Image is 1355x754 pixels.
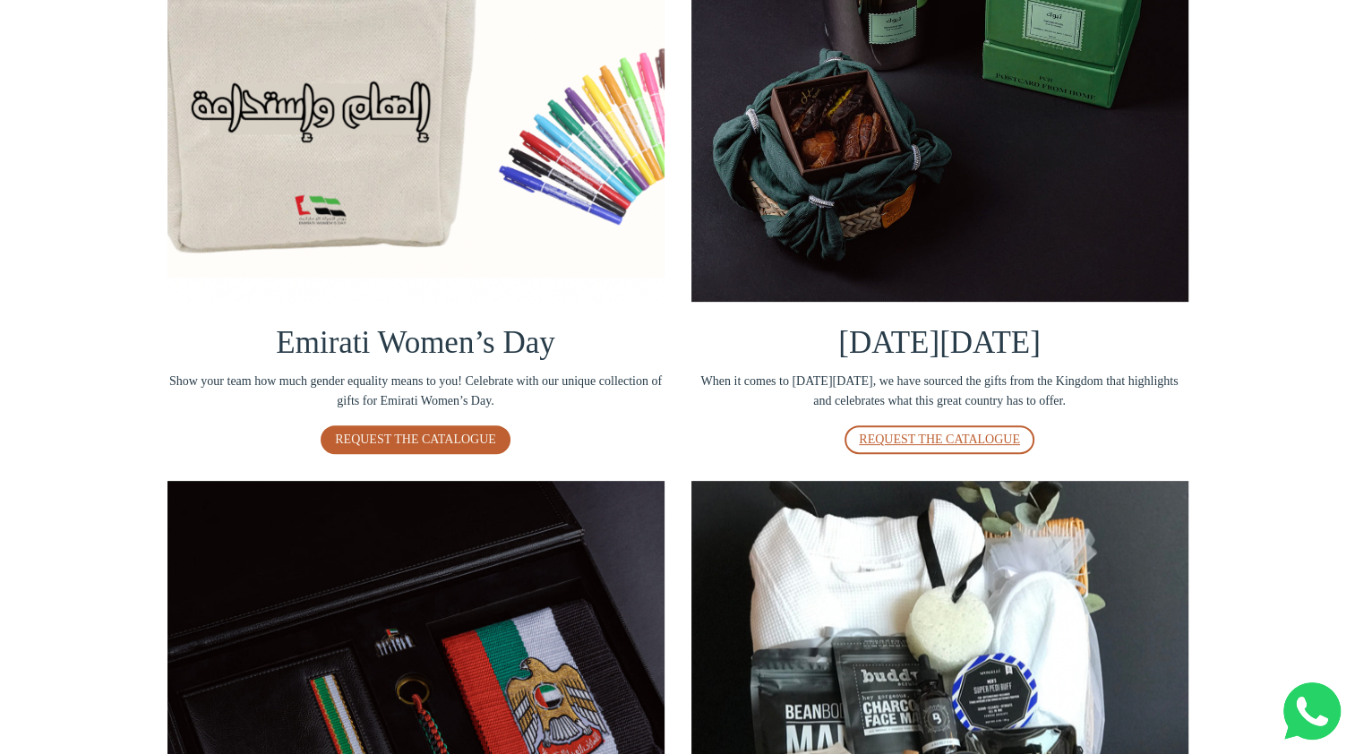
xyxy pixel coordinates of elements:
span: Company name [510,75,599,90]
span: When it comes to [DATE][DATE], we have sourced the gifts from the Kingdom that highlights and cel... [691,372,1188,412]
span: REQUEST THE CATALOGUE [859,433,1020,446]
span: Last name [510,2,569,16]
span: Show your team how much gender equality means to you! Celebrate with our unique collection of gif... [167,372,665,412]
span: REQUEST THE CATALOGUE [335,433,496,446]
span: [DATE][DATE] [838,325,1040,360]
a: REQUEST THE CATALOGUE [321,425,510,454]
img: Whatsapp [1283,682,1341,740]
span: Number of gifts [510,149,596,163]
a: REQUEST THE CATALOGUE [845,425,1034,454]
span: Emirati Women’s Day [276,325,554,360]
